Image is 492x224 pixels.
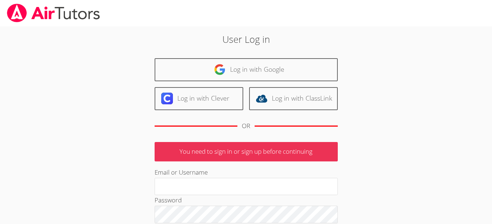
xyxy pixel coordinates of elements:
img: classlink-logo-d6bb404cc1216ec64c9a2012d9dc4662098be43eaf13dc465df04b49fa7ab582.svg [256,93,267,104]
a: Log in with Google [155,58,338,81]
a: Log in with Clever [155,87,243,110]
img: airtutors_banner-c4298cdbf04f3fff15de1276eac7730deb9818008684d7c2e4769d2f7ddbe033.png [6,4,101,22]
label: Password [155,196,182,204]
img: google-logo-50288ca7cdecda66e5e0955fdab243c47b7ad437acaf1139b6f446037453330a.svg [214,64,226,75]
p: You need to sign in or sign up before continuing [155,142,338,161]
img: clever-logo-6eab21bc6e7a338710f1a6ff85c0baf02591cd810cc4098c63d3a4b26e2feb20.svg [161,93,173,104]
div: OR [242,121,250,131]
a: Log in with ClassLink [249,87,338,110]
label: Email or Username [155,168,208,176]
h2: User Log in [113,32,379,46]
